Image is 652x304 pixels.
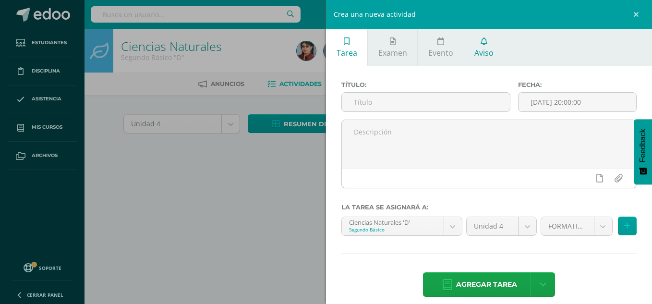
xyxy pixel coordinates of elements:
a: Aviso [464,29,504,66]
a: Unidad 4 [467,217,537,235]
button: Feedback - Mostrar encuesta [634,119,652,184]
span: Tarea [337,48,357,58]
label: Fecha: [518,81,637,88]
span: FORMATIVO (60.0%) [548,217,587,235]
a: FORMATIVO (60.0%) [541,217,612,235]
input: Fecha de entrega [519,93,636,111]
div: Ciencias Naturales 'D' [349,217,436,226]
span: Unidad 4 [474,217,511,235]
span: Examen [378,48,407,58]
span: Feedback [639,129,647,162]
div: Segundo Básico [349,226,436,233]
label: La tarea se asignará a: [341,204,637,211]
span: Agregar tarea [456,273,517,296]
span: Evento [428,48,453,58]
a: Tarea [326,29,367,66]
a: Evento [418,29,463,66]
a: Ciencias Naturales 'D'Segundo Básico [342,217,462,235]
input: Título [342,93,510,111]
label: Título: [341,81,510,88]
a: Examen [368,29,417,66]
span: Aviso [474,48,494,58]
